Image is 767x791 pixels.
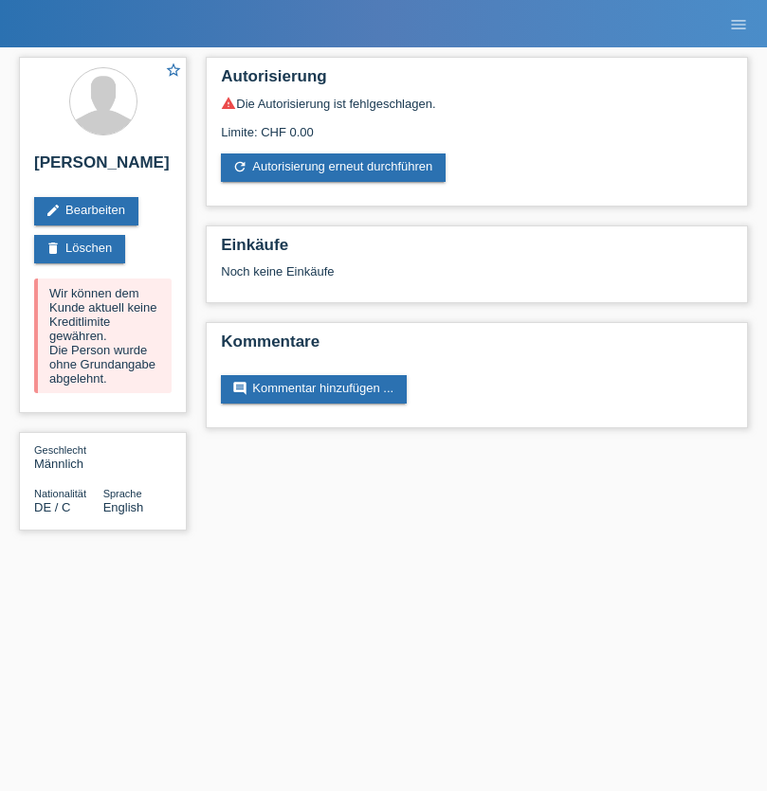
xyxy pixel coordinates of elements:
i: delete [46,241,61,256]
h2: Einkäufe [221,236,733,264]
div: Limite: CHF 0.00 [221,111,733,139]
div: Männlich [34,442,103,471]
a: star_border [165,62,182,81]
span: Nationalität [34,488,86,499]
span: Geschlecht [34,444,86,456]
i: warning [221,96,236,111]
h2: Kommentare [221,333,733,361]
i: star_border [165,62,182,79]
h2: [PERSON_NAME] [34,153,172,182]
div: Die Autorisierung ist fehlgeschlagen. [221,96,733,111]
h2: Autorisierung [221,67,733,96]
a: deleteLöschen [34,235,125,263]
a: commentKommentar hinzufügen ... [221,375,407,404]
span: Sprache [103,488,142,499]
span: English [103,500,144,514]
a: refreshAutorisierung erneut durchführen [221,153,446,182]
i: menu [729,15,748,34]
a: menu [720,18,758,29]
i: edit [46,203,61,218]
i: comment [232,381,247,396]
a: editBearbeiten [34,197,138,225]
div: Noch keine Einkäufe [221,264,733,293]
span: Deutschland / C / 22.03.2009 [34,500,70,514]
div: Wir können dem Kunde aktuell keine Kreditlimite gewähren. Die Person wurde ohne Grundangabe abgel... [34,279,172,393]
i: refresh [232,159,247,174]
